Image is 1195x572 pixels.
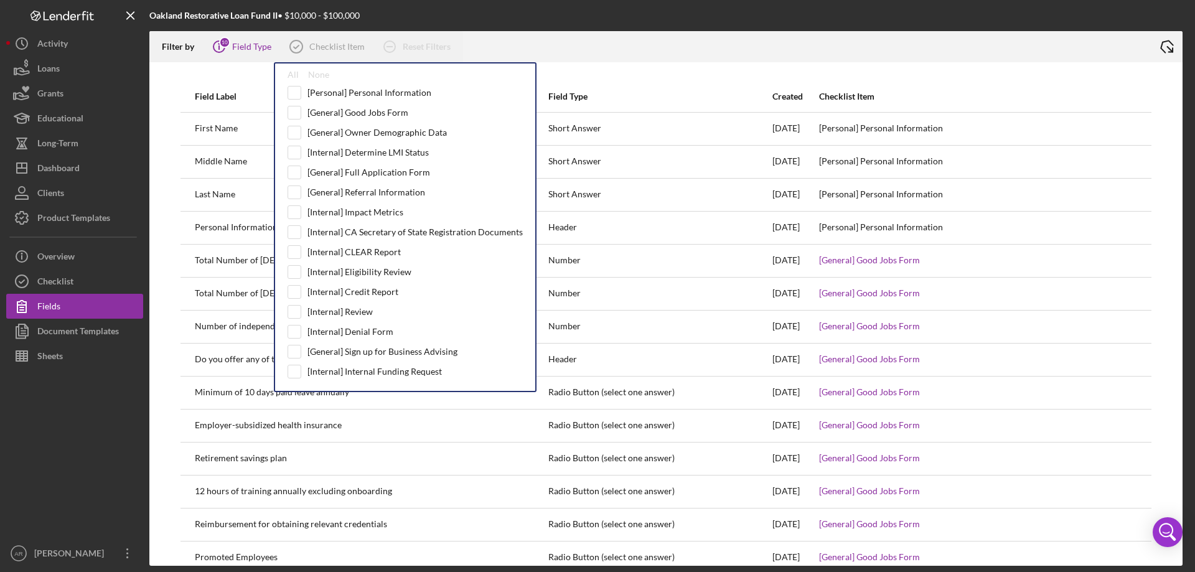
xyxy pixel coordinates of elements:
div: Educational [37,106,83,134]
div: Minimum of 10 days paid leave annually [195,377,547,408]
a: [General] Good Jobs Form [819,387,920,397]
button: Clients [6,181,143,205]
div: Header [548,344,771,375]
div: [General] Good Jobs Form [307,108,408,118]
div: Clients [37,181,64,209]
a: [General] Good Jobs Form [819,255,920,265]
a: [General] Good Jobs Form [819,552,920,562]
div: [DATE] [772,443,818,474]
span: Fields are disabled for this checklist item [819,189,943,199]
button: Grants [6,81,143,106]
a: [General] Good Jobs Form [819,420,920,430]
div: All [288,70,299,80]
button: Reset Filters [374,34,463,59]
div: [DATE] [772,311,818,342]
div: Radio Button (select one answer) [548,410,771,441]
div: [Internal] Determine LMI Status [307,148,429,157]
button: Checklist [6,269,143,294]
div: Retirement savings plan [195,443,547,474]
div: [General] Sign up for Business Advising [307,347,457,357]
div: Number [548,278,771,309]
div: Long-Term [37,131,78,159]
div: [Internal] Impact Metrics [307,207,403,217]
div: Created [772,91,818,101]
div: Field Type [232,42,271,52]
div: [DATE] [772,146,818,177]
div: Short Answer [548,179,771,210]
span: Fields are disabled for this checklist item [819,123,943,133]
div: [Internal] CLEAR Report [307,247,401,257]
div: [DATE] [772,113,818,144]
div: Radio Button (select one answer) [548,377,771,408]
button: Fields [6,294,143,319]
b: Oakland Restorative Loan Fund II [149,10,278,21]
div: Number [548,245,771,276]
div: Radio Button (select one answer) [548,443,771,474]
div: Activity [37,31,68,59]
button: Loans [6,56,143,81]
a: [General] Good Jobs Form [819,486,920,496]
div: [DATE] [772,212,818,243]
div: Radio Button (select one answer) [548,509,771,540]
div: Fields [37,294,60,322]
div: [Internal] Internal Funding Request [307,367,442,377]
button: Activity [6,31,143,56]
div: • $10,000 - $100,000 [149,11,360,21]
button: Long-Term [6,131,143,156]
a: [General] Good Jobs Form [819,354,920,364]
div: Total Number of [DEMOGRAPHIC_DATA] W-2 Employees [195,278,547,309]
button: Sheets [6,344,143,368]
div: [DATE] [772,179,818,210]
button: AR[PERSON_NAME] [6,541,143,566]
div: Field Label [195,91,547,101]
a: [General] Good Jobs Form [819,321,920,331]
button: Overview [6,244,143,269]
div: Radio Button (select one answer) [548,476,771,507]
div: Employer-subsidized health insurance [195,410,547,441]
span: Fields are disabled for this checklist item [819,156,943,166]
div: Checklist Item [819,91,1137,101]
button: Document Templates [6,319,143,344]
div: Checklist [37,269,73,297]
div: Document Templates [37,319,119,347]
a: [General] Good Jobs Form [819,288,920,298]
div: Open Intercom Messenger [1153,517,1183,547]
div: Header [548,212,771,243]
div: Total Number of [DEMOGRAPHIC_DATA] W-2 Employees [195,245,547,276]
div: [Internal] Credit Report [307,287,398,297]
div: Short Answer [548,146,771,177]
div: [Internal] Review [307,307,373,317]
a: [General] Good Jobs Form [819,453,920,463]
text: AR [14,550,22,557]
div: [Internal] Eligibility Review [307,267,411,277]
a: [General] Good Jobs Form [819,519,920,529]
a: Educational [6,106,143,131]
div: Personal Information [195,212,547,243]
div: Reset Filters [403,34,451,59]
div: [DATE] [772,377,818,408]
div: [PERSON_NAME] [31,541,112,569]
div: Filter by [162,42,204,52]
div: [DATE] [772,509,818,540]
div: 10 [219,37,230,48]
div: Sheets [37,344,63,372]
div: [DATE] [772,278,818,309]
div: [Internal] Denial Form [307,327,393,337]
div: Checklist Item [309,42,365,52]
div: [Personal] Personal Information [307,88,431,98]
div: Do you offer any of the following to your Workers? [195,344,547,375]
div: Field Type [548,91,771,101]
div: Grants [37,81,63,109]
a: Dashboard [6,156,143,181]
div: Loans [37,56,60,84]
div: [General] Full Application Form [307,167,430,177]
div: Number [548,311,771,342]
div: [General] Owner Demographic Data [307,128,447,138]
